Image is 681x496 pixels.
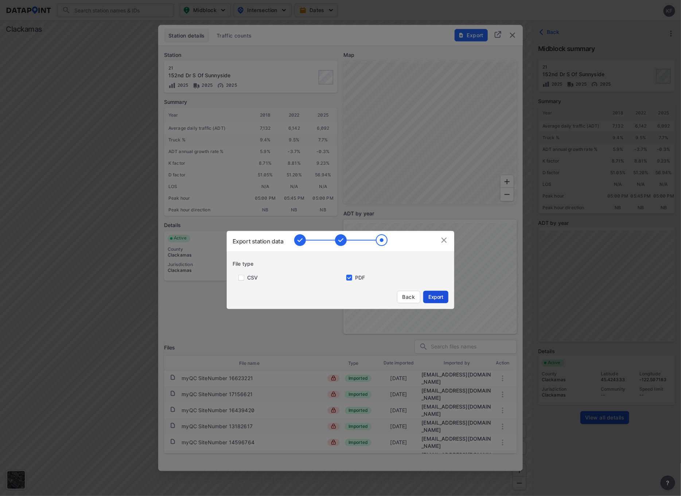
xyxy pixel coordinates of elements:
span: Back [402,293,416,301]
img: IvGo9hDFjq0U70AQfCTEoVEAFwAAAAASUVORK5CYII= [440,236,448,245]
div: Export station data [233,237,283,246]
span: Export [428,293,444,301]
div: File type [233,260,454,267]
label: CSV [247,274,258,281]
label: PDF [355,274,365,281]
img: 1r8AAAAASUVORK5CYII= [294,234,388,246]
